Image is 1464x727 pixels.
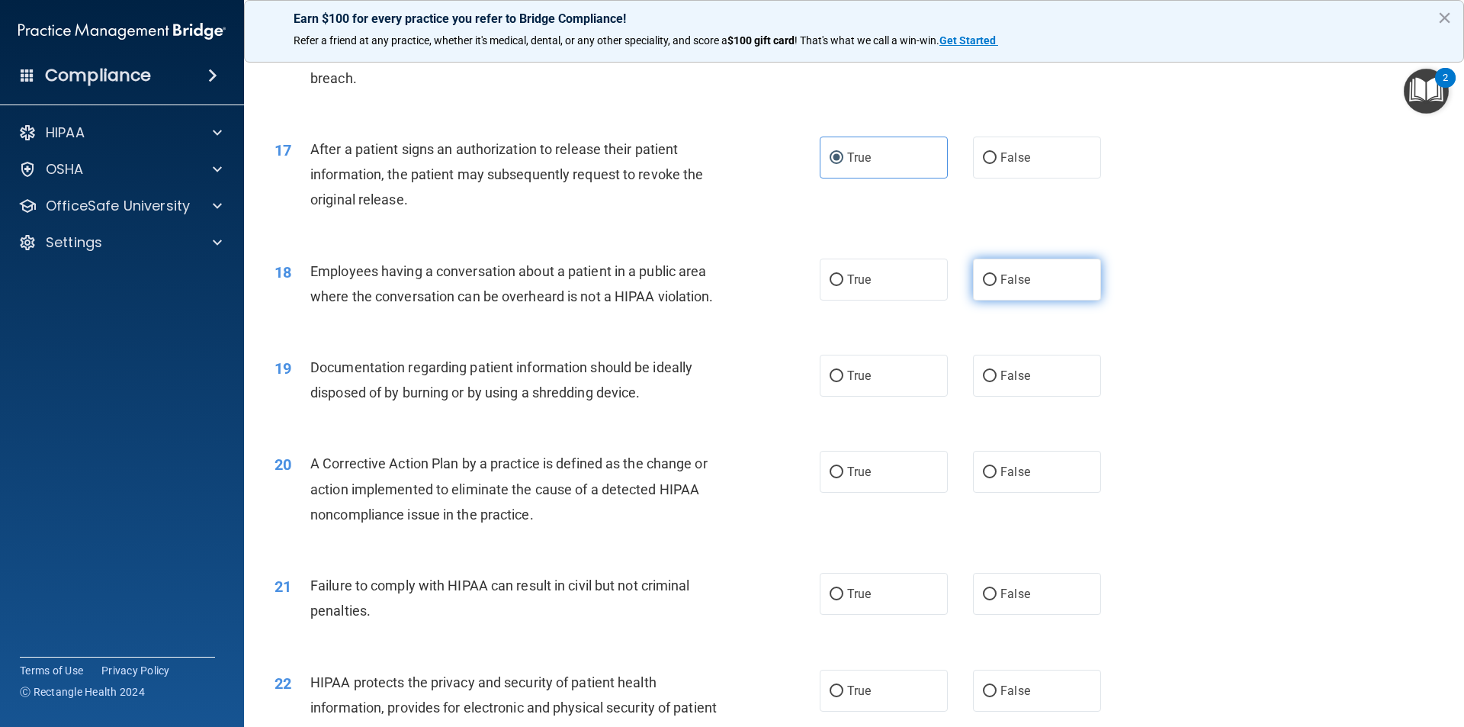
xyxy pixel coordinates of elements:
span: False [1000,272,1030,287]
input: False [983,467,997,478]
span: True [847,368,871,383]
p: OSHA [46,160,84,179]
input: False [983,686,997,697]
span: True [847,465,871,479]
a: OSHA [18,160,222,179]
input: False [983,275,997,286]
strong: $100 gift card [727,34,795,47]
span: False [1000,150,1030,165]
span: 21 [274,577,291,596]
input: False [983,153,997,164]
span: True [847,684,871,698]
input: True [830,275,843,286]
span: False [1000,368,1030,383]
span: True [847,587,871,601]
img: PMB logo [18,16,226,47]
span: 19 [274,359,291,378]
button: Close [1437,5,1452,30]
p: HIPAA [46,124,85,142]
span: Employees having a conversation about a patient in a public area where the conversation can be ov... [310,263,714,304]
strong: Get Started [939,34,996,47]
h4: Compliance [45,65,151,86]
a: OfficeSafe University [18,197,222,215]
span: Ⓒ Rectangle Health 2024 [20,684,145,700]
span: False [1000,684,1030,698]
button: Open Resource Center, 2 new notifications [1404,69,1449,114]
span: Failure to comply with HIPAA can result in civil but not criminal penalties. [310,577,690,619]
span: True [847,272,871,287]
span: After a patient signs an authorization to release their patient information, the patient may subs... [310,141,703,207]
span: ! That's what we call a win-win. [795,34,939,47]
input: True [830,153,843,164]
p: OfficeSafe University [46,197,190,215]
p: Settings [46,233,102,252]
a: Privacy Policy [101,663,170,678]
span: A Corrective Action Plan by a practice is defined as the change or action implemented to eliminat... [310,455,708,522]
div: 2 [1443,78,1448,98]
span: 18 [274,263,291,281]
a: Terms of Use [20,663,83,678]
input: True [830,589,843,600]
input: False [983,589,997,600]
p: Earn $100 for every practice you refer to Bridge Compliance! [294,11,1414,26]
input: False [983,371,997,382]
span: If a breach of PHI involves more than 500 patient(s), a press release must be issued to the major... [310,19,724,85]
span: 22 [274,674,291,693]
input: True [830,467,843,478]
input: True [830,686,843,697]
span: False [1000,465,1030,479]
a: HIPAA [18,124,222,142]
input: True [830,371,843,382]
span: False [1000,587,1030,601]
span: True [847,150,871,165]
a: Get Started [939,34,998,47]
span: Refer a friend at any practice, whether it's medical, dental, or any other speciality, and score a [294,34,727,47]
span: 17 [274,141,291,159]
a: Settings [18,233,222,252]
span: 20 [274,455,291,474]
span: Documentation regarding patient information should be ideally disposed of by burning or by using ... [310,359,692,400]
